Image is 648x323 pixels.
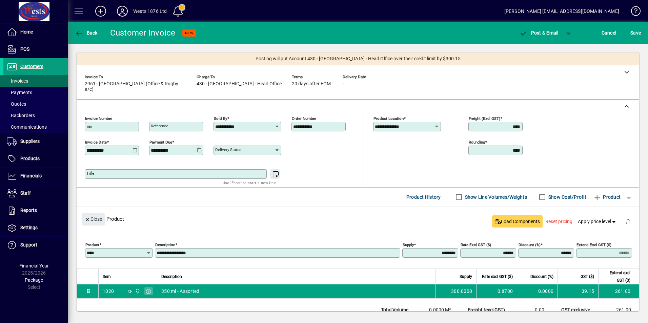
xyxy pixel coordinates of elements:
span: ave [630,27,641,38]
td: 39.15 [558,284,598,298]
td: 261.00 [599,306,639,314]
span: Rate excl GST ($) [482,273,513,280]
a: Products [3,150,68,167]
button: Close [82,213,105,225]
span: Cancel [602,27,616,38]
mat-label: Payment due [149,140,172,145]
a: Home [3,24,68,41]
mat-label: Title [86,171,94,176]
a: POS [3,41,68,58]
span: Posting will put Account 430 - [GEOGRAPHIC_DATA] - Head Office over their credit limit by $300.15 [256,55,461,62]
span: 300.0000 [451,288,472,295]
span: Invoices [7,78,28,84]
span: Supply [460,273,472,280]
span: Load Components [495,218,540,225]
span: 2961 - [GEOGRAPHIC_DATA] (Office & Rugby a/c) [85,81,186,92]
button: Back [73,27,99,39]
div: 1020 [103,288,114,295]
span: Settings [20,225,38,230]
span: Discount (%) [530,273,553,280]
span: POS [20,46,29,52]
a: Reports [3,202,68,219]
span: Reset pricing [545,218,572,225]
button: Add [90,5,112,17]
span: Product [593,192,621,202]
button: Apply price level [575,215,620,228]
mat-label: Freight (excl GST) [469,116,500,121]
span: Support [20,242,37,247]
td: Total Volume [378,306,418,314]
td: GST exclusive [558,306,599,314]
a: Support [3,237,68,254]
td: 0.0000 [517,284,558,298]
td: 0.0000 M³ [418,306,459,314]
span: 430 - [GEOGRAPHIC_DATA] - Head Office [197,81,282,87]
a: Communications [3,121,68,133]
span: Backorders [7,113,35,118]
span: Apply price level [578,218,617,225]
button: Load Components [492,215,543,228]
div: Customer Invoice [110,27,176,38]
a: Backorders [3,110,68,121]
label: Show Line Volumes/Weights [464,194,527,200]
label: Show Cost/Profit [547,194,586,200]
mat-label: Product [85,242,99,247]
mat-label: Delivery status [215,147,241,152]
span: Back [75,30,98,36]
span: Financials [20,173,42,178]
div: 0.8700 [481,288,513,295]
span: GST ($) [581,273,594,280]
button: Cancel [600,27,618,39]
span: Home [20,29,33,35]
button: Reset pricing [543,215,575,228]
td: 0.00 [512,306,552,314]
div: Product [77,207,639,231]
app-page-header-button: Back [68,27,105,39]
span: Customers [20,64,43,69]
mat-label: Invoice number [85,116,112,121]
span: Communications [7,124,47,130]
button: Product [590,191,624,203]
mat-label: Rounding [469,140,485,145]
span: 350 ml - Assorted [161,288,199,295]
button: Post & Email [516,27,562,39]
span: Staff [20,190,31,196]
span: Products [20,156,40,161]
app-page-header-button: Delete [620,218,636,224]
mat-label: Product location [373,116,404,121]
span: NEW [185,31,194,35]
span: Reports [20,208,37,213]
td: Freight (excl GST) [464,306,512,314]
span: ost & Email [519,30,559,36]
td: 261.00 [598,284,639,298]
span: Product History [406,192,441,202]
mat-label: Extend excl GST ($) [576,242,611,247]
span: Extend excl GST ($) [603,269,630,284]
mat-label: Supply [403,242,414,247]
a: Payments [3,87,68,98]
span: Package [25,277,43,283]
a: Settings [3,219,68,236]
span: P [531,30,534,36]
div: [PERSON_NAME] [EMAIL_ADDRESS][DOMAIN_NAME] [504,6,619,17]
mat-label: Rate excl GST ($) [461,242,491,247]
mat-label: Discount (%) [519,242,541,247]
button: Profile [112,5,133,17]
button: Delete [620,213,636,230]
span: Wests Cordials [133,287,141,295]
mat-label: Description [155,242,175,247]
span: - [343,81,344,87]
a: Financials [3,168,68,185]
mat-hint: Use 'Enter' to start a new line [223,179,276,187]
span: Payments [7,90,32,95]
mat-label: Invoice date [85,140,107,145]
a: Staff [3,185,68,202]
mat-label: Order number [292,116,316,121]
a: Invoices [3,75,68,87]
a: Knowledge Base [626,1,640,23]
span: Item [103,273,111,280]
app-page-header-button: Close [80,216,106,222]
a: Quotes [3,98,68,110]
span: Suppliers [20,138,40,144]
mat-label: Sold by [214,116,227,121]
